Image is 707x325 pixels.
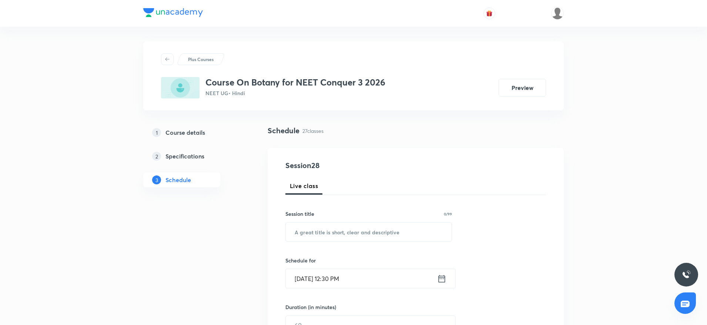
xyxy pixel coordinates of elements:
[165,175,191,184] h5: Schedule
[290,181,318,190] span: Live class
[165,128,205,137] h5: Course details
[286,222,452,241] input: A great title is short, clear and descriptive
[682,270,691,279] img: ttu
[165,152,204,161] h5: Specifications
[285,257,452,264] h6: Schedule for
[205,89,385,97] p: NEET UG • Hindi
[486,10,493,17] img: avatar
[143,8,203,19] a: Company Logo
[152,175,161,184] p: 3
[152,152,161,161] p: 2
[143,125,244,140] a: 1Course details
[143,149,244,164] a: 2Specifications
[161,77,200,98] img: FE250D43-DF9F-400F-B02F-F2203BE45436_plus.png
[499,79,546,97] button: Preview
[302,127,324,135] p: 27 classes
[152,128,161,137] p: 1
[285,210,314,218] h6: Session title
[143,8,203,17] img: Company Logo
[483,7,495,19] button: avatar
[188,56,214,63] p: Plus Courses
[268,125,299,136] h4: Schedule
[285,303,336,311] h6: Duration (in minutes)
[205,77,385,88] h3: Course On Botany for NEET Conquer 3 2026
[551,7,564,20] img: Shivank
[444,212,452,216] p: 0/99
[285,160,420,171] h4: Session 28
